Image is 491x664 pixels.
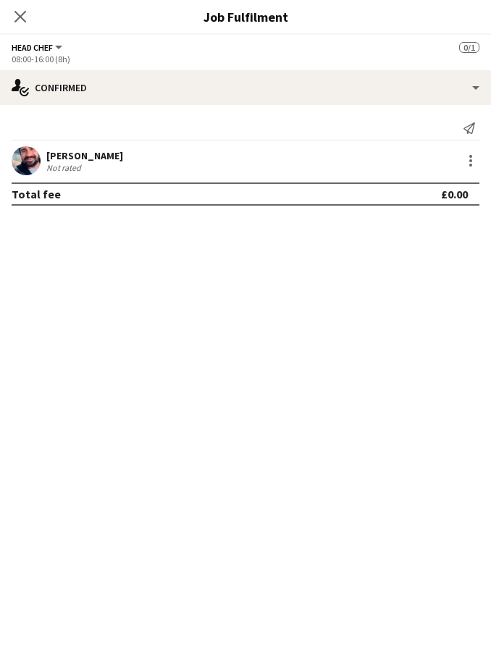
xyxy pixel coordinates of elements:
[441,187,468,201] div: £0.00
[46,162,84,173] div: Not rated
[12,42,64,53] button: Head Chef
[459,42,479,53] span: 0/1
[12,54,479,64] div: 08:00-16:00 (8h)
[12,187,61,201] div: Total fee
[12,42,53,53] span: Head Chef
[46,149,123,162] div: [PERSON_NAME]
